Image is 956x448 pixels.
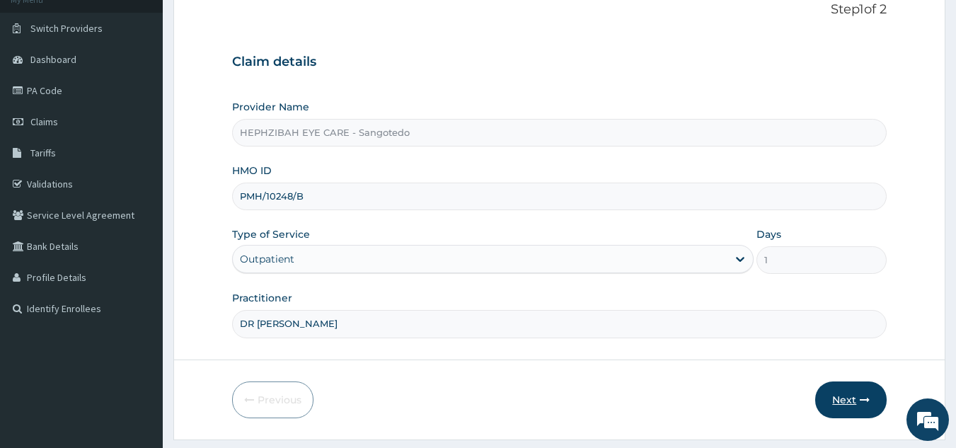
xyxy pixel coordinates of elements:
[232,183,887,210] input: Enter HMO ID
[232,381,313,418] button: Previous
[82,134,195,277] span: We're online!
[232,100,309,114] label: Provider Name
[30,53,76,66] span: Dashboard
[26,71,57,106] img: d_794563401_company_1708531726252_794563401
[232,227,310,241] label: Type of Service
[815,381,887,418] button: Next
[232,2,887,18] p: Step 1 of 2
[232,291,292,305] label: Practitioner
[30,22,103,35] span: Switch Providers
[232,163,272,178] label: HMO ID
[756,227,781,241] label: Days
[7,298,270,348] textarea: Type your message and hit 'Enter'
[232,54,887,70] h3: Claim details
[232,310,887,338] input: Enter Name
[240,252,294,266] div: Outpatient
[30,147,56,159] span: Tariffs
[232,7,266,41] div: Minimize live chat window
[30,115,58,128] span: Claims
[74,79,238,98] div: Chat with us now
